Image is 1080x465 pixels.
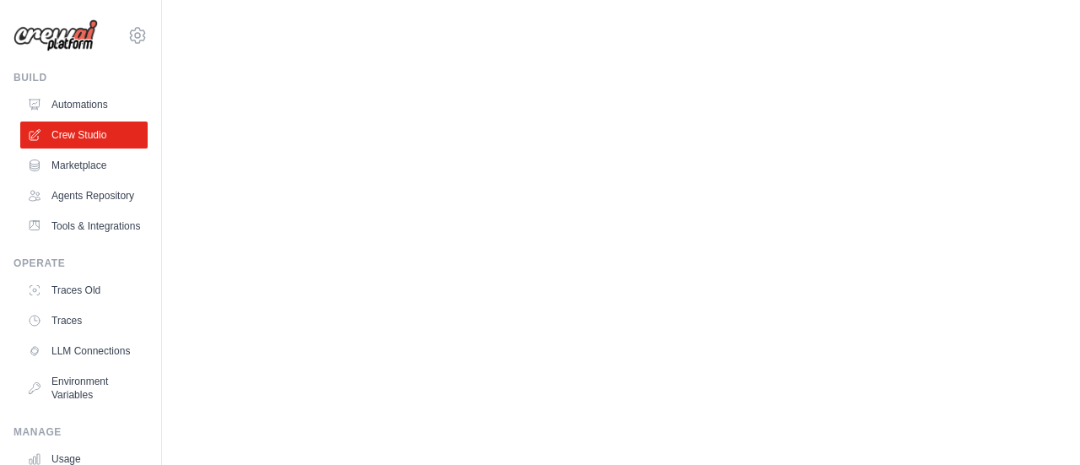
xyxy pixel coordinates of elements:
[20,338,148,365] a: LLM Connections
[20,122,148,149] a: Crew Studio
[20,277,148,304] a: Traces Old
[20,307,148,334] a: Traces
[13,19,98,51] img: Logo
[20,91,148,118] a: Automations
[20,368,148,408] a: Environment Variables
[20,213,148,240] a: Tools & Integrations
[13,425,148,439] div: Manage
[13,257,148,270] div: Operate
[20,152,148,179] a: Marketplace
[13,71,148,84] div: Build
[20,182,148,209] a: Agents Repository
